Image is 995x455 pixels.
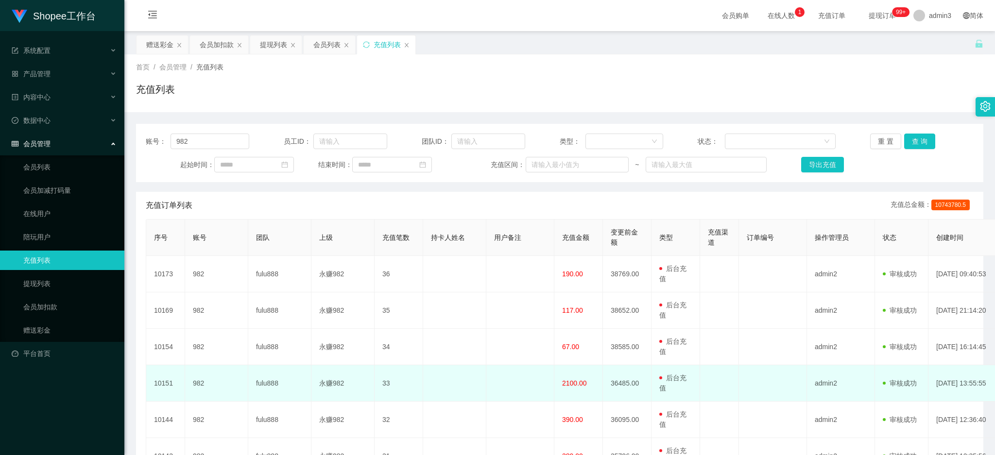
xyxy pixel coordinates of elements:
span: 充值区间： [491,160,526,170]
span: 后台充值 [659,337,686,355]
span: 系统配置 [12,47,51,54]
span: 审核成功 [883,270,917,278]
div: 会员列表 [313,35,341,54]
td: fulu888 [248,256,311,292]
div: 提现列表 [260,35,287,54]
span: 结束时间： [318,160,352,170]
span: 审核成功 [883,343,917,351]
td: 982 [185,402,248,438]
a: 提现列表 [23,274,117,293]
i: 图标: close [237,42,242,48]
a: 会员列表 [23,157,117,177]
i: 图标: appstore-o [12,70,18,77]
button: 重 置 [870,134,901,149]
span: 在线人数 [763,12,800,19]
i: 图标: close [290,42,296,48]
span: 提现订单 [864,12,901,19]
span: 审核成功 [883,379,917,387]
span: 团队ID： [422,136,451,147]
sup: 303 [892,7,909,17]
i: 图标: calendar [419,161,426,168]
span: 充值列表 [196,63,223,71]
span: 审核成功 [883,306,917,314]
td: 10151 [146,365,185,402]
span: 序号 [154,234,168,241]
i: 图标: close [343,42,349,48]
td: 36485.00 [603,365,652,402]
span: 持卡人姓名 [431,234,465,241]
td: 10154 [146,329,185,365]
i: 图标: calendar [281,161,288,168]
span: 67.00 [562,343,579,351]
span: 内容中心 [12,93,51,101]
span: 变更前金额 [611,228,638,246]
a: 在线用户 [23,204,117,223]
td: 38652.00 [603,292,652,329]
h1: Shopee工作台 [33,0,96,32]
a: 充值列表 [23,251,117,270]
span: ~ [629,160,646,170]
span: 订单编号 [747,234,774,241]
span: 账号： [146,136,171,147]
td: 永赚982 [311,365,375,402]
td: admin2 [807,365,875,402]
a: 会员加减打码量 [23,181,117,200]
td: 35 [375,292,423,329]
td: 36 [375,256,423,292]
span: 117.00 [562,306,583,314]
span: 充值订单列表 [146,200,192,211]
span: 后台充值 [659,410,686,428]
i: 图标: unlock [975,39,983,48]
span: 用户备注 [494,234,521,241]
td: 36095.00 [603,402,652,438]
td: admin2 [807,402,875,438]
input: 请输入 [171,134,249,149]
td: admin2 [807,292,875,329]
sup: 1 [795,7,805,17]
td: 982 [185,292,248,329]
i: 图标: down [652,138,657,145]
span: 充值金额 [562,234,589,241]
i: 图标: setting [980,101,991,112]
span: 团队 [256,234,270,241]
a: 陪玩用户 [23,227,117,247]
td: 982 [185,329,248,365]
td: 982 [185,365,248,402]
span: 状态 [883,234,896,241]
td: 38585.00 [603,329,652,365]
td: fulu888 [248,365,311,402]
td: 33 [375,365,423,402]
span: 10743780.5 [931,200,970,210]
span: 会员管理 [159,63,187,71]
span: 操作管理员 [815,234,849,241]
h1: 充值列表 [136,82,175,97]
i: 图标: close [404,42,410,48]
input: 请输入 [313,134,387,149]
span: 2100.00 [562,379,587,387]
td: admin2 [807,256,875,292]
a: Shopee工作台 [12,12,96,19]
div: 赠送彩金 [146,35,173,54]
td: 永赚982 [311,402,375,438]
i: 图标: close [176,42,182,48]
span: 创建时间 [936,234,963,241]
span: / [154,63,155,71]
td: 永赚982 [311,292,375,329]
span: 状态： [698,136,725,147]
img: logo.9652507e.png [12,10,27,23]
i: 图标: menu-fold [136,0,169,32]
span: 数据中心 [12,117,51,124]
span: 类型： [560,136,585,147]
span: 审核成功 [883,416,917,423]
td: 10173 [146,256,185,292]
span: 首页 [136,63,150,71]
i: 图标: sync [363,41,370,48]
div: 充值总金额： [891,200,974,211]
span: 上级 [319,234,333,241]
i: 图标: table [12,140,18,147]
span: 起始时间： [180,160,214,170]
td: 32 [375,402,423,438]
i: 图标: form [12,47,18,54]
span: 后台充值 [659,265,686,283]
i: 图标: profile [12,94,18,101]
